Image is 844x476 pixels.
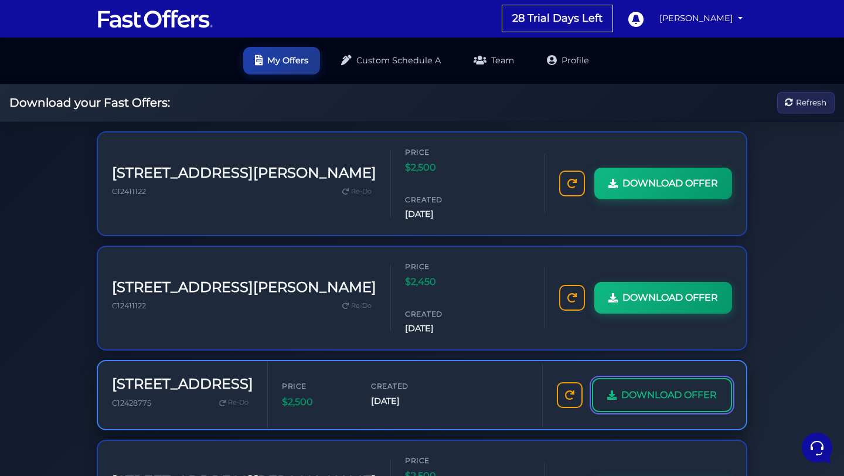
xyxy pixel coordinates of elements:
[405,208,475,221] span: [DATE]
[282,395,352,410] span: $2,500
[621,387,717,403] span: DOWNLOAD OFFER
[405,194,475,205] span: Created
[338,298,376,314] a: Re-Do
[112,376,253,393] h3: [STREET_ADDRESS]
[594,282,732,314] a: DOWNLOAD OFFER
[215,395,253,410] a: Re-Do
[153,368,225,395] button: Help
[594,168,732,199] a: DOWNLOAD OFFER
[35,385,55,395] p: Home
[112,187,146,196] span: C12411122
[9,368,81,395] button: Home
[371,395,441,408] span: [DATE]
[655,7,747,30] a: [PERSON_NAME]
[405,455,475,466] span: Price
[38,84,61,108] img: dark
[228,397,249,408] span: Re-Do
[19,164,80,174] span: Find an Answer
[81,368,154,395] button: Messages
[9,9,197,47] h2: Hello [PERSON_NAME] 👋
[84,124,164,134] span: Start a Conversation
[101,385,134,395] p: Messages
[371,380,441,392] span: Created
[189,66,216,75] a: See all
[19,84,42,108] img: dark
[502,5,612,32] a: 28 Trial Days Left
[112,279,376,296] h3: [STREET_ADDRESS][PERSON_NAME]
[351,186,372,197] span: Re-Do
[777,92,835,114] button: Refresh
[462,47,526,74] a: Team
[282,380,352,392] span: Price
[592,378,732,412] a: DOWNLOAD OFFER
[9,96,170,110] h2: Download your Fast Offers:
[622,290,718,305] span: DOWNLOAD OFFER
[405,160,475,175] span: $2,500
[796,96,826,109] span: Refresh
[535,47,601,74] a: Profile
[405,274,475,290] span: $2,450
[405,322,475,335] span: [DATE]
[182,385,197,395] p: Help
[338,184,376,199] a: Re-Do
[243,47,320,74] a: My Offers
[146,164,216,174] a: Open Help Center
[19,66,95,75] span: Your Conversations
[405,147,475,158] span: Price
[405,261,475,272] span: Price
[112,399,151,407] span: C12428775
[799,430,835,465] iframe: Customerly Messenger Launcher
[329,47,452,74] a: Custom Schedule A
[19,117,216,141] button: Start a Conversation
[112,301,146,310] span: C12411122
[26,189,192,201] input: Search for an Article...
[112,165,376,182] h3: [STREET_ADDRESS][PERSON_NAME]
[405,308,475,319] span: Created
[622,176,718,191] span: DOWNLOAD OFFER
[351,301,372,311] span: Re-Do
